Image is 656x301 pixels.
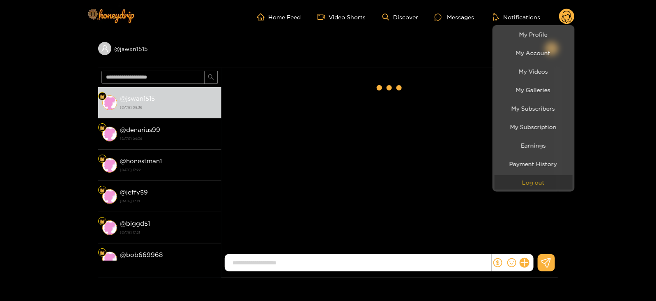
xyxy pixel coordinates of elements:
a: Earnings [495,138,573,153]
a: My Galleries [495,83,573,97]
a: My Subscription [495,120,573,134]
a: My Account [495,46,573,60]
a: My Subscribers [495,101,573,116]
a: Payment History [495,157,573,171]
a: My Profile [495,27,573,42]
button: Log out [495,175,573,190]
a: My Videos [495,64,573,79]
